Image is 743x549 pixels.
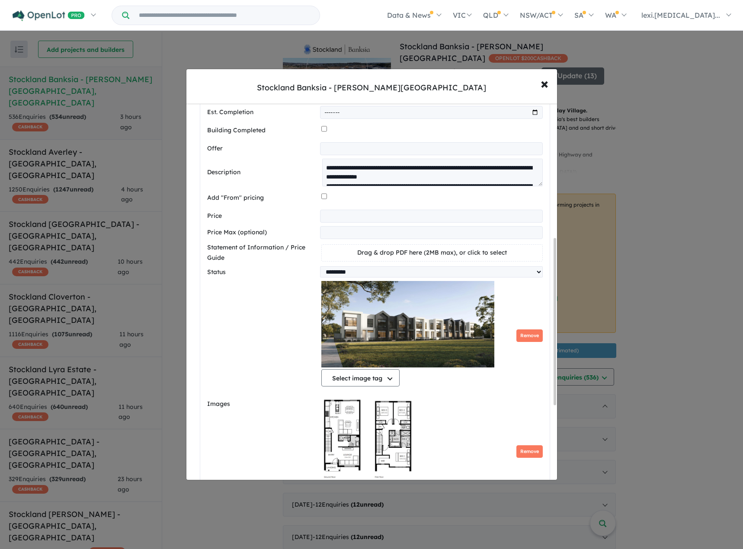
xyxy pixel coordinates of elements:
label: Price Max (optional) [207,227,317,238]
label: Description [207,167,319,178]
label: Est. Completion [207,107,317,118]
span: Drag & drop PDF here (2MB max), or click to select [357,249,507,256]
button: Select image tag [321,369,400,386]
span: × [541,74,548,93]
button: Remove [516,445,543,458]
img: Openlot PRO Logo White [13,10,85,21]
label: Status [207,267,317,278]
img: Stockland Banksia - Armstrong Creek - Lot Eden 18 by Boutique Homes [321,397,417,483]
div: Stockland Banksia - [PERSON_NAME][GEOGRAPHIC_DATA] [257,82,486,93]
label: Building Completed [207,125,318,136]
label: Add "From" pricing [207,193,318,203]
label: Price [207,211,317,221]
span: lexi.[MEDICAL_DATA]... [641,11,720,19]
img: Stockland Banksia - Armstrong Creek - Lot Eden 18 by Boutique Homes [321,281,494,367]
label: Statement of Information / Price Guide [207,243,318,263]
label: Images [207,399,318,409]
input: Try estate name, suburb, builder or developer [131,6,318,25]
label: Offer [207,144,317,154]
button: Remove [516,329,543,342]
